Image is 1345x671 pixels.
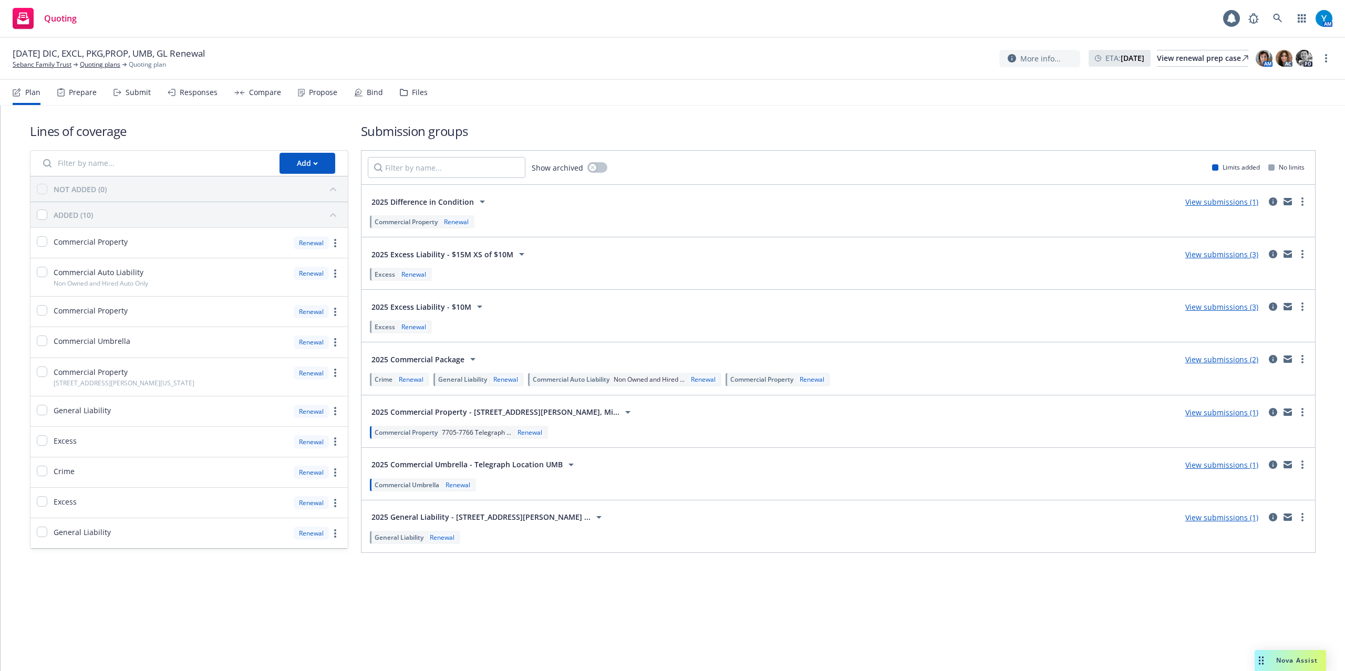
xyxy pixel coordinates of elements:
div: Renewal [294,466,329,479]
a: circleInformation [1267,353,1279,365]
div: Renewal [294,335,329,349]
span: General Liability [54,405,111,416]
div: ADDED (10) [54,209,93,221]
div: Renewal [294,236,329,249]
a: View submissions (3) [1185,302,1258,312]
a: more [1296,300,1309,313]
div: Renewal [294,405,329,418]
button: 2025 Commercial Umbrella - Telegraph Location UMB [368,454,581,475]
a: View submissions (1) [1185,197,1258,207]
span: [DATE] DIC, EXCL, PKG,PROP, UMB, GL Renewal [13,47,205,60]
button: 2025 Excess Liability - $15M XS of $10M [368,244,532,265]
div: Renewal [491,375,520,384]
div: Renewal [798,375,826,384]
button: 2025 Commercial Package [368,349,483,370]
span: Commercial Property [375,217,438,226]
div: View renewal prep case [1157,50,1248,66]
span: 2025 Excess Liability - $15M XS of $10M [371,249,513,260]
input: Filter by name... [37,153,273,174]
strong: [DATE] [1121,53,1144,63]
a: View renewal prep case [1157,50,1248,67]
a: more [329,466,342,479]
a: View submissions (1) [1185,407,1258,417]
div: Compare [249,88,281,97]
a: more [1296,248,1309,260]
span: General Liability [438,375,487,384]
button: ADDED (10) [54,206,342,223]
div: Plan [25,88,40,97]
a: Quoting [8,4,81,33]
a: more [1296,195,1309,208]
a: Sebanc Family Trust [13,60,71,69]
div: Renewal [294,496,329,509]
a: circleInformation [1267,406,1279,418]
div: Prepare [69,88,97,97]
div: Add [297,153,318,173]
a: View submissions (3) [1185,249,1258,259]
span: Crime [54,466,75,477]
a: more [1296,353,1309,365]
span: Excess [375,270,395,279]
span: 2025 Commercial Package [371,354,464,365]
div: Renewal [689,375,718,384]
div: Limits added [1212,163,1260,172]
h1: Lines of coverage [30,122,348,140]
a: more [329,366,342,379]
h1: Submission groups [361,122,1316,140]
div: Renewal [294,527,329,540]
div: Files [412,88,428,97]
span: Commercial Property [54,236,128,247]
span: More info... [1020,53,1061,64]
a: circleInformation [1267,511,1279,523]
span: Commercial Property [54,305,128,316]
a: more [329,336,342,349]
a: circleInformation [1267,195,1279,208]
span: Crime [375,375,392,384]
img: photo [1276,50,1292,67]
div: Renewal [294,305,329,318]
button: Nova Assist [1255,650,1326,671]
div: Renewal [294,435,329,448]
a: more [329,306,342,318]
a: more [1296,511,1309,523]
a: View submissions (1) [1185,460,1258,470]
a: circleInformation [1267,248,1279,260]
div: Responses [180,88,218,97]
a: mail [1281,353,1294,365]
button: 2025 Difference in Condition [368,191,492,212]
div: Propose [309,88,337,97]
div: Drag to move [1255,650,1268,671]
a: mail [1281,511,1294,523]
span: Quoting plan [129,60,166,69]
span: Non Owned and Hired ... [614,375,685,384]
a: more [329,267,342,280]
span: Commercial Auto Liability [54,267,143,278]
button: More info... [999,50,1080,67]
span: General Liability [375,533,423,542]
span: Commercial Umbrella [375,480,439,489]
div: Renewal [294,366,329,380]
button: 2025 Commercial Property - [STREET_ADDRESS][PERSON_NAME], Mi... [368,402,638,423]
span: Nova Assist [1276,656,1318,665]
div: Renewal [428,533,457,542]
span: 2025 Excess Liability - $10M [371,301,471,312]
div: Renewal [399,270,428,279]
button: 2025 Excess Liability - $10M [368,296,490,317]
span: Quoting [44,14,77,23]
a: mail [1281,406,1294,418]
button: 2025 General Liability - [STREET_ADDRESS][PERSON_NAME] ... [368,507,609,528]
span: Show archived [532,162,583,173]
span: Excess [54,496,77,507]
a: View submissions (1) [1185,512,1258,522]
div: Submit [126,88,151,97]
a: mail [1281,458,1294,471]
div: Renewal [399,322,428,331]
a: Switch app [1291,8,1312,29]
span: Excess [54,435,77,446]
button: NOT ADDED (0) [54,181,342,197]
span: 2025 Difference in Condition [371,196,474,207]
a: more [329,435,342,448]
span: Commercial Umbrella [54,335,130,347]
a: Search [1267,8,1288,29]
a: more [329,497,342,509]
